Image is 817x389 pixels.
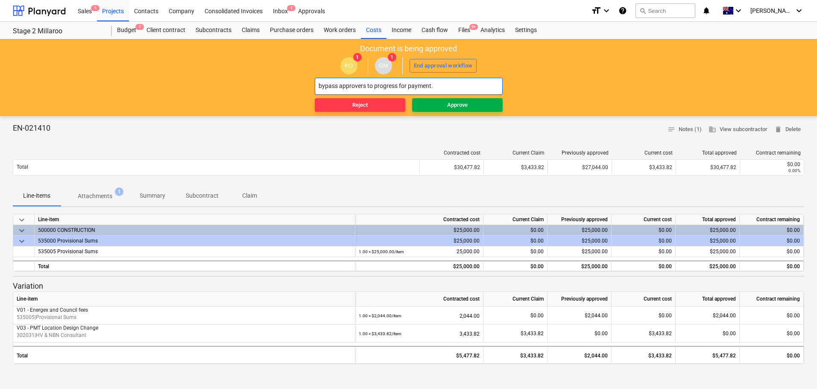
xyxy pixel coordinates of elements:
[676,161,740,174] div: $30,477.82
[13,281,804,291] p: Variation
[676,214,740,225] div: Total approved
[352,100,368,110] div: Reject
[548,325,612,342] div: $0.00
[612,260,676,271] div: $0.00
[510,22,542,39] a: Settings
[319,22,361,39] a: Work orders
[774,126,782,133] span: delete
[135,24,144,30] span: 7
[78,192,112,201] p: Attachments
[361,22,387,39] a: Costs
[664,123,705,136] button: Notes (1)
[355,260,483,271] div: $25,000.00
[469,24,478,30] span: 9+
[612,214,676,225] div: Current cost
[315,98,405,112] button: Reject
[353,53,362,61] span: 1
[17,314,351,321] p: 535005 | Provisional Sums
[379,62,388,69] span: GM
[483,260,548,271] div: $0.00
[676,236,740,246] div: $25,000.00
[740,214,804,225] div: Contract remaining
[239,191,260,200] p: Claim
[17,164,28,171] p: Total
[483,225,548,236] div: $0.00
[548,260,612,271] div: $25,000.00
[355,346,483,364] div: $5,477.82
[17,225,27,236] span: keyboard_arrow_down
[388,53,396,61] span: 1
[340,57,357,74] div: Kalin Olive
[788,168,800,173] small: 0.00%
[115,187,123,196] span: 1
[355,292,483,307] div: Contracted cost
[345,62,353,69] span: KO
[38,249,98,254] span: 535005 Provisional Sums
[23,191,50,200] p: Line-items
[287,5,296,11] span: 1
[740,225,804,236] div: $0.00
[483,292,548,307] div: Current Claim
[774,348,817,389] div: Chat Widget
[483,346,548,364] div: $3,433.82
[475,22,510,39] a: Analytics
[679,150,737,156] div: Total approved
[13,123,50,133] p: EN-021410
[676,325,740,342] div: $0.00
[359,249,404,254] small: 1.00 × $25,000.00 / item
[612,292,676,307] div: Current cost
[237,22,265,39] a: Claims
[744,161,800,167] div: $0.00
[612,236,676,246] div: $0.00
[453,22,475,39] div: Files
[591,6,601,16] i: format_size
[141,22,190,39] a: Client contract
[743,325,800,342] div: $0.00
[744,150,801,156] div: Contract remaining
[740,236,804,246] div: $0.00
[548,161,612,174] div: $27,044.00
[548,236,612,246] div: $25,000.00
[17,236,27,246] span: keyboard_arrow_down
[387,22,416,39] a: Income
[548,225,612,236] div: $25,000.00
[13,346,355,364] div: Total
[91,5,100,11] span: 1
[771,123,804,136] button: Delete
[265,22,319,39] a: Purchase orders
[794,6,804,16] i: keyboard_arrow_down
[774,125,801,135] span: Delete
[487,150,545,156] div: Current Claim
[668,126,675,133] span: notes
[447,100,468,110] div: Approve
[416,22,453,39] a: Cash flow
[13,27,102,36] div: Stage 2 Millaroo
[615,150,673,156] div: Current cost
[140,191,165,200] p: Summary
[676,225,740,236] div: $25,000.00
[709,125,767,135] span: View subcontractor
[740,292,804,307] div: Contract remaining
[743,261,800,272] div: $0.00
[548,292,612,307] div: Previously approved
[710,249,736,254] span: $25,000.00
[38,227,95,233] span: 500000 CONSTRUCTION
[705,123,771,136] button: View subcontractor
[412,98,503,112] button: Approve
[702,6,711,16] i: notifications
[375,57,392,74] div: Geoff Morley
[35,260,355,271] div: Total
[750,7,793,14] span: [PERSON_NAME]
[359,313,401,318] small: 1.00 × $2,044.00 / item
[112,22,141,39] a: Budget7
[676,307,740,325] div: $2,044.00
[190,22,237,39] div: Subcontracts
